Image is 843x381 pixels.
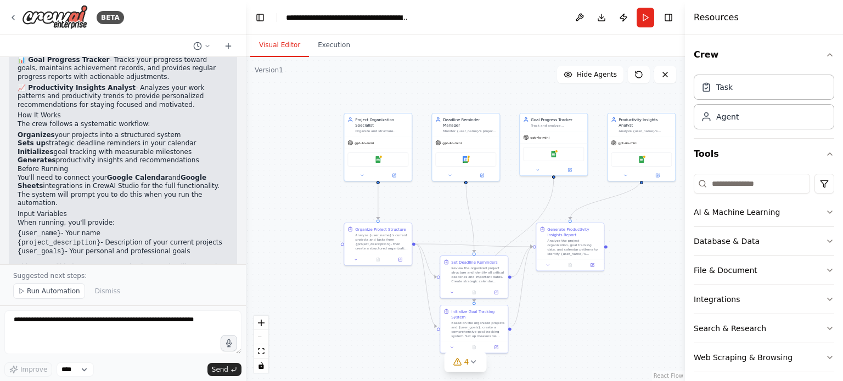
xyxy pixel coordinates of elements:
li: your projects into a structured system [18,131,228,140]
li: - Your name [18,229,228,238]
button: No output available [463,289,486,296]
button: Start a new chat [220,39,237,53]
button: Crew [694,39,834,70]
button: File & Document [694,256,834,285]
button: Open in side panel [554,167,586,173]
button: Search & Research [694,314,834,343]
li: productivity insights and recommendations [18,156,228,165]
div: File & Document [694,265,757,276]
div: React Flow controls [254,316,268,373]
button: Run Automation [13,283,85,299]
div: Tools [694,169,834,381]
img: Logo [22,5,88,30]
button: Switch to previous chat [189,39,215,53]
g: Edge from 21e133da-045d-4a39-a6c7-f5a1dc551ea9 to 121f1d26-96d3-41af-bcfc-654eabb53d54 [512,244,533,280]
div: Productivity Insights Analyst [619,117,672,128]
div: Track and analyze {user_name}'s progress toward personal and professional goals, maintaining deta... [531,123,584,128]
div: Generate Productivity Insights ReportAnalyze the project organization, goal tracking data, and ca... [536,223,604,271]
p: - Tracks your progress toward goals, maintains achievement records, and provides regular progress... [18,56,228,82]
div: Analyze {user_name}'s productivity patterns, work habits, and performance trends to provide actio... [619,129,672,133]
div: Web Scraping & Browsing [694,352,793,363]
button: Database & Data [694,227,834,255]
button: toggle interactivity [254,359,268,373]
div: Initialize Goal Tracking SystemBased on the organized projects and {user_goals}, create a compreh... [440,305,508,354]
strong: 📊 Goal Progress Tracker [18,56,109,64]
li: - Your personal and professional goals [18,247,228,257]
div: Set Deadline Reminders [451,259,497,265]
div: Integrations [694,294,740,305]
div: Deadline Reminder ManagerMonitor {user_name}'s project deadlines and important dates, creating st... [431,113,500,181]
button: Click to speak your automation idea [221,335,237,351]
li: strategic deadline reminders in your calendar [18,139,228,148]
div: Crew [694,70,834,138]
strong: Generates [18,156,56,164]
button: fit view [254,344,268,359]
div: Monitor {user_name}'s project deadlines and important dates, creating strategic reminders and cal... [443,129,496,133]
button: Improve [4,362,52,377]
g: Edge from 646e95fe-4dcb-4f8e-829a-1c3104683ba0 to 21e133da-045d-4a39-a6c7-f5a1dc551ea9 [463,178,477,252]
button: Hide Agents [557,66,623,83]
p: When running, you'll provide: [18,219,228,228]
span: Run Automation [27,287,80,295]
div: Goal Progress Tracker [531,117,584,122]
div: Agent [716,111,739,122]
button: Open in side panel [583,262,602,269]
div: Project Organization SpecialistOrganize and structure {user_name}'s personal projects by categori... [344,113,412,181]
p: The crew follows a systematic workflow: [18,120,228,129]
div: Based on the organized projects and {user_goals}, create a comprehensive goal tracking system. Se... [451,321,504,338]
span: gpt-4o-mini [618,141,637,145]
div: Organize Project StructureAnalyze {user_name}'s current projects and tasks from {project_descript... [344,223,412,266]
button: No output available [367,257,390,263]
p: You'll need to connect your and integrations in CrewAI Studio for the full functionality. The sys... [18,174,228,208]
strong: Google Calendar [107,174,168,181]
g: Edge from f9b84f80-f443-4ed0-8e68-08673c831a73 to 121f1d26-96d3-41af-bcfc-654eabb53d54 [567,178,644,219]
span: Dismiss [95,287,120,295]
div: Version 1 [255,66,283,75]
button: Hide right sidebar [661,10,676,25]
span: gpt-4o-mini [442,141,462,145]
button: Open in side panel [487,289,505,296]
button: Hide left sidebar [252,10,268,25]
strong: Google Sheets [18,174,206,190]
p: - Analyzes your work patterns and productivity trends to provide personalized recommendations for... [18,84,228,110]
button: 4 [445,352,487,372]
span: gpt-4o-mini [355,141,374,145]
div: Initialize Goal Tracking System [451,309,504,320]
button: Web Scraping & Browsing [694,343,834,372]
button: Integrations [694,285,834,314]
strong: Initializes [18,148,54,156]
button: Tools [694,139,834,169]
code: {project_description} [18,239,100,247]
div: Organize Project Structure [355,226,406,232]
code: {user_name} [18,230,61,237]
div: Analyze {user_name}'s current projects and tasks from {project_description}, then create a struct... [355,233,408,251]
div: Goal Progress TrackerTrack and analyze {user_name}'s progress toward personal and professional go... [519,113,588,176]
g: Edge from 0f2049d9-b2af-4ecb-ab0c-32b863f0ecdb to 21e133da-045d-4a39-a6c7-f5a1dc551ea9 [415,241,437,280]
div: Review the organized project structure and identify all critical deadlines and important dates. C... [451,266,504,283]
button: Open in side panel [379,172,410,179]
nav: breadcrumb [286,12,409,23]
g: Edge from 0f2049d9-b2af-4ecb-ab0c-32b863f0ecdb to 121f1d26-96d3-41af-bcfc-654eabb53d54 [415,241,533,249]
g: Edge from c73925ea-2250-4a02-abb2-6994e660a71f to 0f2049d9-b2af-4ecb-ab0c-32b863f0ecdb [375,178,381,219]
span: Send [212,365,228,374]
span: Hide Agents [577,70,617,79]
strong: Sets up [18,139,46,147]
li: - Description of your current projects [18,238,228,248]
h4: Resources [694,11,739,24]
div: Search & Research [694,323,766,334]
g: Edge from 63750c7c-7757-4902-b539-e946d0d394e5 to 121f1d26-96d3-41af-bcfc-654eabb53d54 [512,244,533,329]
img: Google Calendar [463,156,469,163]
strong: 📈 Productivity Insights Analyst [18,84,136,92]
p: This crew will help you stay organized, meet deadlines, track progress, and maintain motivation t... [18,263,228,289]
img: Google Sheets [638,156,645,163]
div: AI & Machine Learning [694,207,780,218]
button: Open in side panel [391,257,409,263]
g: Edge from 0f2049d9-b2af-4ecb-ab0c-32b863f0ecdb to 63750c7c-7757-4902-b539-e946d0d394e5 [415,241,437,329]
h2: Input Variables [18,210,228,219]
div: Analyze the project organization, goal tracking data, and calendar patterns to identify {user_nam... [547,238,600,256]
div: Organize and structure {user_name}'s personal projects by categorizing tasks, setting priorities,... [355,129,408,133]
div: Productivity Insights AnalystAnalyze {user_name}'s productivity patterns, work habits, and perfor... [607,113,676,181]
button: AI & Machine Learning [694,198,834,226]
div: Deadline Reminder Manager [443,117,496,128]
button: Execution [309,34,359,57]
